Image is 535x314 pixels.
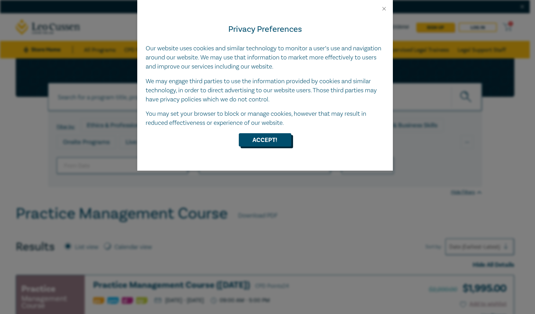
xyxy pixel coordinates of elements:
button: Accept! [239,133,291,147]
p: We may engage third parties to use the information provided by cookies and similar technology, in... [146,77,384,104]
p: Our website uses cookies and similar technology to monitor a user’s use and navigation around our... [146,44,384,71]
h4: Privacy Preferences [146,23,384,36]
button: Close [381,6,387,12]
p: You may set your browser to block or manage cookies, however that may result in reduced effective... [146,109,384,128]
